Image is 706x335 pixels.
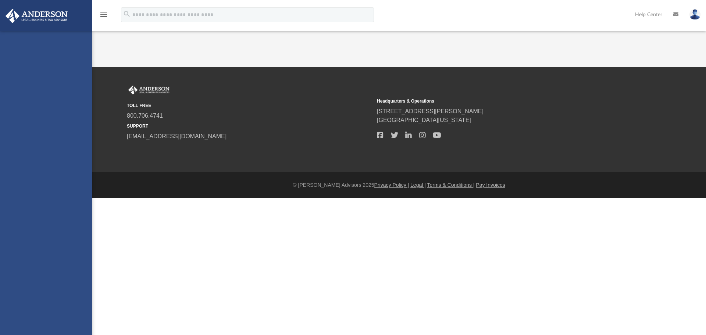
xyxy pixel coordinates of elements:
small: TOLL FREE [127,102,372,109]
a: [STREET_ADDRESS][PERSON_NAME] [377,108,484,114]
img: User Pic [689,9,700,20]
a: 800.706.4741 [127,113,163,119]
a: Legal | [410,182,426,188]
i: menu [99,10,108,19]
img: Anderson Advisors Platinum Portal [3,9,70,23]
img: Anderson Advisors Platinum Portal [127,85,171,95]
a: menu [99,14,108,19]
a: Pay Invoices [476,182,505,188]
a: Terms & Conditions | [427,182,475,188]
a: [GEOGRAPHIC_DATA][US_STATE] [377,117,471,123]
a: Privacy Policy | [374,182,409,188]
small: SUPPORT [127,123,372,129]
a: [EMAIL_ADDRESS][DOMAIN_NAME] [127,133,227,139]
small: Headquarters & Operations [377,98,622,104]
div: © [PERSON_NAME] Advisors 2025 [92,181,706,189]
i: search [123,10,131,18]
